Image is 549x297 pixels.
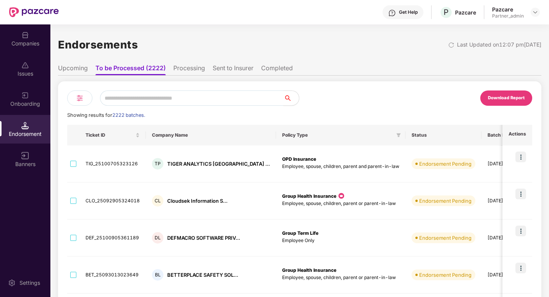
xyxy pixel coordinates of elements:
[213,64,254,75] li: Sent to Insurer
[515,152,526,162] img: icon
[448,42,454,48] img: svg+xml;base64,PHN2ZyBpZD0iUmVsb2FkLTMyeDMyIiB4bWxucz0iaHR0cDovL3d3dy53My5vcmcvMjAwMC9zdmciIHdpZH...
[173,64,205,75] li: Processing
[152,232,163,244] div: DL
[457,40,541,49] div: Last Updated on 12:07 pm[DATE]
[21,152,29,160] img: svg+xml;base64,PHN2ZyB3aWR0aD0iMTYiIGhlaWdodD0iMTYiIHZpZXdCb3g9IjAgMCAxNiAxNiIgZmlsbD0ibm9uZSIgeG...
[79,182,146,220] td: CLO_25092905324018
[167,197,228,205] div: Cloudsek Information S...
[419,197,471,205] div: Endorsement Pending
[95,64,166,75] li: To be Processed (2222)
[399,9,418,15] div: Get Help
[152,158,163,169] div: TP
[167,271,238,279] div: BETTERPLACE SAFETY SOL...
[481,257,535,294] td: [DATE]
[86,132,134,138] span: Ticket ID
[17,279,42,287] div: Settings
[167,160,270,168] div: TIGER ANALYTICS [GEOGRAPHIC_DATA] ...
[79,145,146,182] td: TIG_25100705323126
[152,269,163,281] div: BL
[488,132,523,138] span: Batch Due Date
[152,195,163,207] div: CL
[515,226,526,236] img: icon
[502,125,532,145] th: Actions
[67,112,145,118] span: Showing results for
[79,125,146,145] th: Ticket ID
[455,9,476,16] div: Pazcare
[146,125,276,145] th: Company Name
[515,263,526,273] img: icon
[282,267,336,273] b: Group Health Insurance
[79,220,146,257] td: DEF_25100905361189
[261,64,293,75] li: Completed
[21,31,29,39] img: svg+xml;base64,PHN2ZyBpZD0iQ29tcGFuaWVzIiB4bWxucz0iaHR0cDovL3d3dy53My5vcmcvMjAwMC9zdmciIHdpZHRoPS...
[395,131,402,140] span: filter
[282,193,336,199] b: Group Health Insurance
[481,125,535,145] th: Batch Due Date
[444,8,449,17] span: P
[396,133,401,137] span: filter
[419,271,471,279] div: Endorsement Pending
[492,13,524,19] div: Partner_admin
[167,234,240,242] div: DEFMACRO SOFTWARE PRIV...
[9,7,59,17] img: New Pazcare Logo
[21,122,29,129] img: svg+xml;base64,PHN2ZyB3aWR0aD0iMTQuNSIgaGVpZ2h0PSIxNC41IiB2aWV3Qm94PSIwIDAgMTYgMTYiIGZpbGw9Im5vbm...
[282,230,318,236] b: Group Term Life
[282,132,393,138] span: Policy Type
[283,95,299,101] span: search
[282,163,399,170] p: Employee, spouse, children, parent and parent-in-law
[532,9,538,15] img: svg+xml;base64,PHN2ZyBpZD0iRHJvcGRvd24tMzJ4MzIiIHhtbG5zPSJodHRwOi8vd3d3LnczLm9yZy8yMDAwL3N2ZyIgd2...
[337,192,345,200] img: icon
[112,112,145,118] span: 2222 batches.
[282,156,316,162] b: OPD Insurance
[481,145,535,182] td: [DATE]
[388,9,396,17] img: svg+xml;base64,PHN2ZyBpZD0iSGVscC0zMngzMiIgeG1sbnM9Imh0dHA6Ly93d3cudzMub3JnLzIwMDAvc3ZnIiB3aWR0aD...
[21,61,29,69] img: svg+xml;base64,PHN2ZyBpZD0iSXNzdWVzX2Rpc2FibGVkIiB4bWxucz0iaHR0cDovL3d3dy53My5vcmcvMjAwMC9zdmciIH...
[75,94,84,103] img: svg+xml;base64,PHN2ZyB4bWxucz0iaHR0cDovL3d3dy53My5vcmcvMjAwMC9zdmciIHdpZHRoPSIyNCIgaGVpZ2h0PSIyNC...
[515,189,526,199] img: icon
[79,257,146,294] td: BET_25093013023649
[282,274,399,281] p: Employee, spouse, children, parent or parent-in-law
[492,6,524,13] div: Pazcare
[405,125,481,145] th: Status
[419,234,471,242] div: Endorsement Pending
[283,90,299,106] button: search
[21,92,29,99] img: svg+xml;base64,PHN2ZyB3aWR0aD0iMjAiIGhlaWdodD0iMjAiIHZpZXdCb3g9IjAgMCAyMCAyMCIgZmlsbD0ibm9uZSIgeG...
[488,95,525,102] div: Download Report
[481,182,535,220] td: [DATE]
[481,220,535,257] td: [DATE]
[58,64,88,75] li: Upcoming
[419,160,471,168] div: Endorsement Pending
[282,200,399,207] p: Employee, spouse, children, parent or parent-in-law
[282,237,399,244] p: Employee Only
[8,279,16,287] img: svg+xml;base64,PHN2ZyBpZD0iU2V0dGluZy0yMHgyMCIgeG1sbnM9Imh0dHA6Ly93d3cudzMub3JnLzIwMDAvc3ZnIiB3aW...
[58,36,138,53] h1: Endorsements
